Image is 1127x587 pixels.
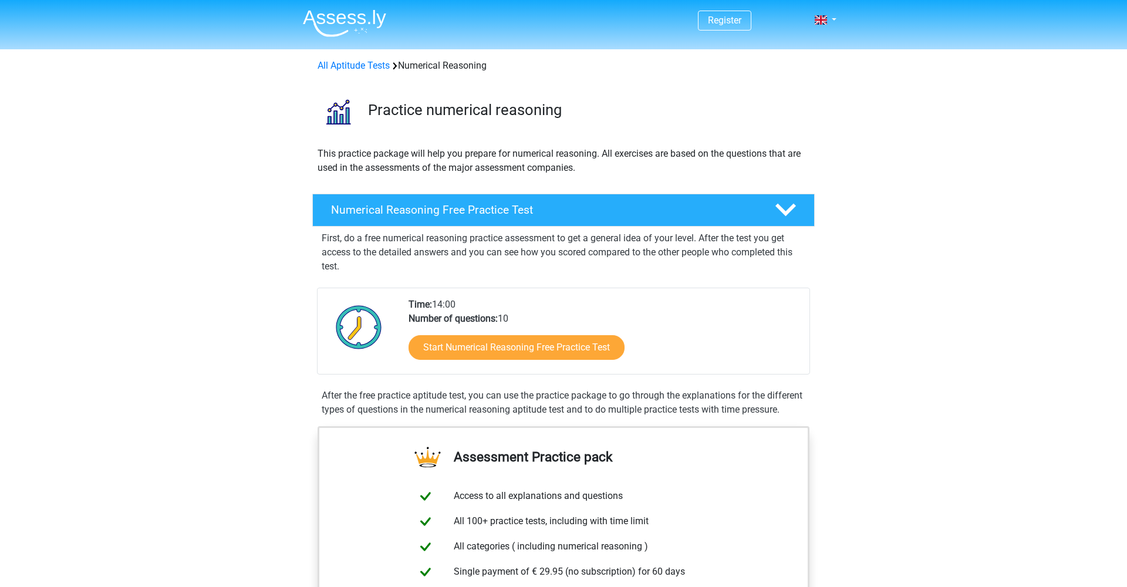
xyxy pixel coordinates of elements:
[400,298,809,374] div: 14:00 10
[303,9,386,37] img: Assessly
[313,59,814,73] div: Numerical Reasoning
[317,389,810,417] div: After the free practice aptitude test, you can use the practice package to go through the explana...
[318,147,809,175] p: This practice package will help you prepare for numerical reasoning. All exercises are based on t...
[409,299,432,310] b: Time:
[308,194,819,227] a: Numerical Reasoning Free Practice Test
[318,60,390,71] a: All Aptitude Tests
[322,231,805,274] p: First, do a free numerical reasoning practice assessment to get a general idea of your level. Aft...
[708,15,741,26] a: Register
[409,335,625,360] a: Start Numerical Reasoning Free Practice Test
[409,313,498,324] b: Number of questions:
[331,203,756,217] h4: Numerical Reasoning Free Practice Test
[368,101,805,119] h3: Practice numerical reasoning
[313,87,363,137] img: numerical reasoning
[329,298,389,356] img: Clock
